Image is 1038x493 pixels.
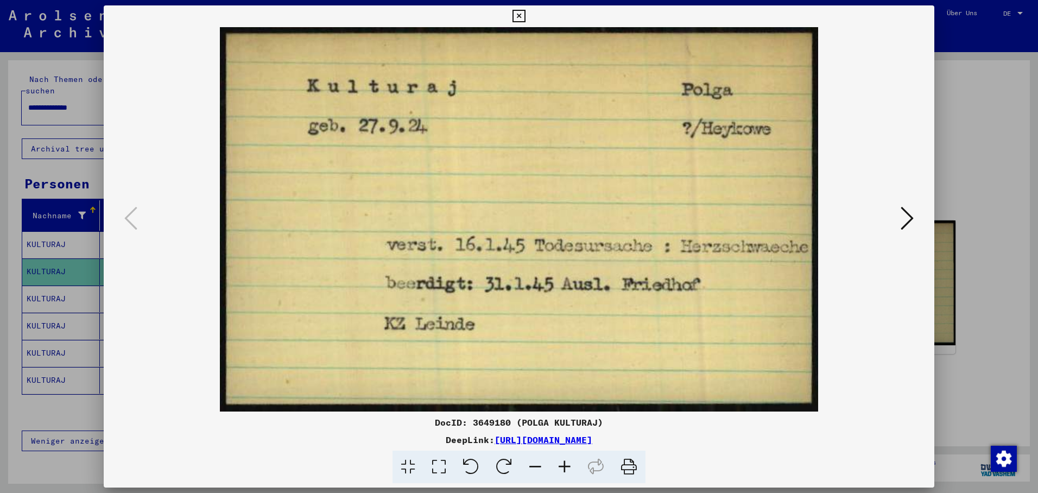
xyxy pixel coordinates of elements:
img: Zustimmung ändern [991,446,1017,472]
a: [URL][DOMAIN_NAME] [495,434,592,445]
div: DeepLink: [104,433,934,446]
img: 001.jpg [141,27,897,412]
div: Zustimmung ändern [990,445,1016,471]
div: DocID: 3649180 (POLGA KULTURAJ) [104,416,934,429]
